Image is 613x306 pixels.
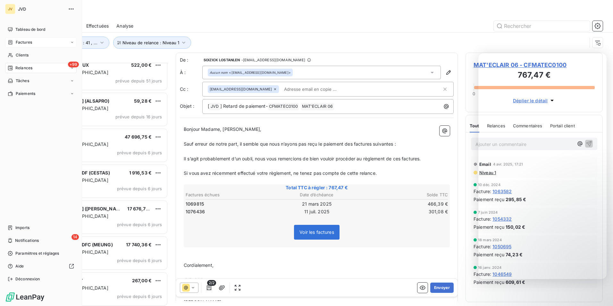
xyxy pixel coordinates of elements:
[184,141,396,147] span: Sauf erreur de notre part, il semble que nous n’ayons pas reçu le paiement des factures suivantes :
[184,170,377,176] span: Si vous avez récemment effectué votre règlement, ne tenez pas compte de cette relance.
[210,70,291,75] div: <[EMAIL_ADDRESS][DOMAIN_NAME]>
[68,62,79,67] span: +99
[184,262,214,268] span: Cordialement,
[122,40,179,45] span: Niveau de relance : Niveau 1
[474,251,504,258] span: Paiement reçu
[15,27,45,32] span: Tableau de bord
[184,126,262,132] span: Bonjour Madame, [PERSON_NAME],
[180,69,202,76] label: À :
[116,23,133,29] span: Analyse
[478,210,498,214] span: 7 juin 2024
[16,78,29,84] span: Tâches
[478,238,502,242] span: 18 mars 2024
[117,186,162,191] span: prévue depuis 6 jours
[71,234,79,240] span: 14
[241,58,305,62] span: - [EMAIL_ADDRESS][DOMAIN_NAME]
[15,225,29,231] span: Imports
[474,279,504,285] span: Paiement reçu
[185,191,273,198] th: Factures échues
[16,39,32,45] span: Factures
[474,188,491,195] span: Facture :
[18,6,64,12] span: JVD
[132,278,152,283] span: 267,00 €
[15,251,59,256] span: Paramètres et réglages
[474,224,504,230] span: Paiement reçu
[126,242,152,247] span: 17 740,36 €
[5,4,15,14] div: JV
[273,191,360,198] th: Date d’échéance
[210,103,220,110] span: JVD
[268,103,299,110] span: CFMATEC0100
[281,84,356,94] input: Adresse email en copie ...
[478,266,501,269] span: 16 janv. 2024
[16,91,35,97] span: Paiements
[184,299,221,305] span: [PERSON_NAME]
[180,57,202,63] span: De :
[506,279,525,285] span: 609,61 €
[184,277,203,283] span: JVD SAS
[210,70,228,75] em: Aucun nom
[273,208,360,215] td: 11 juil. 2025
[208,103,209,109] span: [
[127,206,153,211] span: 17 676,72 €
[474,61,595,69] span: MAT'ECLAIR 06 - CFMATEC0100
[361,208,448,215] td: 301,08 €
[273,200,360,208] td: 21 mars 2025
[494,21,590,31] input: Rechercher
[117,222,162,227] span: prévue depuis 6 jours
[15,263,24,269] span: Aide
[31,63,168,306] div: grid
[474,271,491,277] span: Facture :
[185,184,449,191] span: Total TTC à régler : 767,47 €
[591,284,607,300] iframe: Intercom live chat
[5,261,77,271] a: Aide
[125,134,152,140] span: 47 696,75 €
[210,87,272,91] span: [EMAIL_ADDRESS][DOMAIN_NAME]
[5,292,45,302] img: Logo LeanPay
[186,201,204,207] span: 1069815
[299,229,334,235] span: Voir les factures
[430,283,454,293] button: Envoyer
[361,191,448,198] th: Solde TTC
[131,62,152,68] span: 522,00 €
[470,123,479,128] span: Tout
[15,276,40,282] span: Déconnexion
[207,280,216,286] span: 2/2
[478,183,500,187] span: 10 déc. 2024
[186,208,205,215] span: 1076436
[474,243,491,250] span: Facture :
[184,156,421,161] span: Il s’agit probablement d’un oubli, nous vous remercions de bien vouloir procéder au règlement de ...
[117,258,162,263] span: prévue depuis 6 jours
[15,238,39,243] span: Notifications
[204,58,240,62] span: SOIZICK LOSTANLEN
[361,200,448,208] td: 466,39 €
[474,196,504,203] span: Paiement reçu
[86,23,109,29] span: Effectuées
[15,65,32,71] span: Relances
[220,103,268,109] span: ] Retard de paiement-
[45,206,126,211] span: [PERSON_NAME] ([PERSON_NAME])
[180,103,194,109] span: Objet :
[129,170,152,175] span: 1 916,53 €
[474,216,491,222] span: Facture :
[184,292,234,297] span: Service Relation Clients
[478,53,607,279] iframe: Intercom live chat
[117,294,162,299] span: prévue depuis 6 jours
[113,37,191,49] button: Niveau de relance : Niveau 1
[117,150,162,155] span: prévue depuis 6 jours
[16,52,29,58] span: Clients
[474,69,595,82] h3: 767,47 €
[180,86,202,92] label: Cc :
[473,91,475,96] span: 0
[115,114,162,119] span: prévue depuis 16 jours
[115,78,162,83] span: prévue depuis 51 jours
[301,103,334,110] span: MAT'ECLAIR 06
[134,98,152,104] span: 59,28 €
